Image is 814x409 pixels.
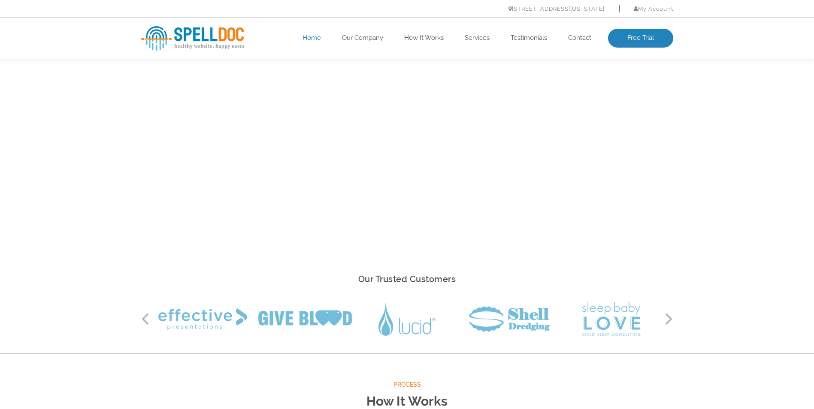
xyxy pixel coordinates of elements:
[378,303,436,336] img: Lucid
[665,313,673,325] button: Next
[141,313,150,325] button: Previous
[141,379,673,390] span: Process
[158,308,247,330] img: Effective
[141,272,673,287] h2: Our Trusted Customers
[258,310,352,328] img: Give Blood
[582,302,641,336] img: Sleep Baby Love
[469,306,550,332] img: Shell Dredging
